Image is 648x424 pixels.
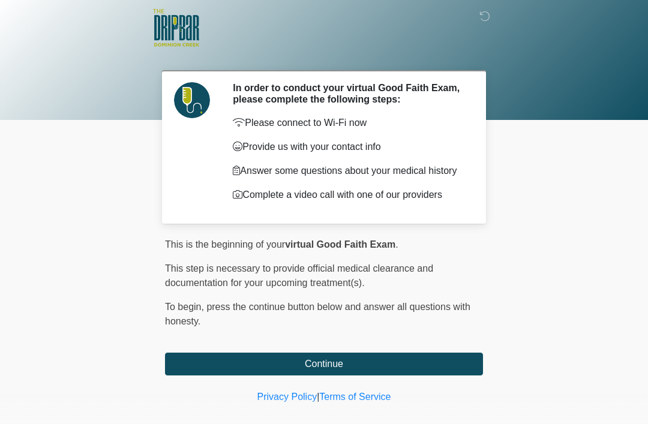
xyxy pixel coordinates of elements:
span: press the continue button below and answer all questions with honesty. [165,302,470,326]
p: Provide us with your contact info [233,140,465,154]
span: To begin, [165,302,206,312]
img: Agent Avatar [174,82,210,118]
h2: In order to conduct your virtual Good Faith Exam, please complete the following steps: [233,82,465,105]
strong: virtual Good Faith Exam [285,239,395,249]
a: Privacy Policy [257,392,317,402]
a: Terms of Service [319,392,391,402]
button: Continue [165,353,483,375]
span: . [395,239,398,249]
span: This is the beginning of your [165,239,285,249]
img: The DRIPBaR - San Antonio Dominion Creek Logo [153,9,199,49]
a: | [317,392,319,402]
p: Please connect to Wi-Fi now [233,116,465,130]
span: This step is necessary to provide official medical clearance and documentation for your upcoming ... [165,263,433,288]
p: Answer some questions about your medical history [233,164,465,178]
p: Complete a video call with one of our providers [233,188,465,202]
